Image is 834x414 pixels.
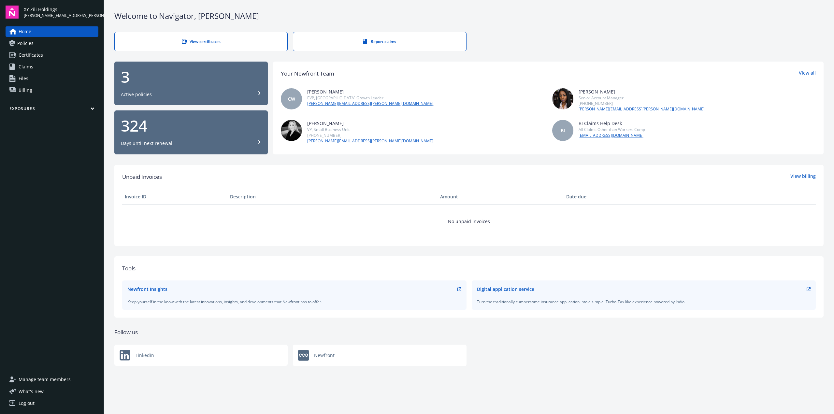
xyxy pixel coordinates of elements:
[579,101,705,106] div: [PHONE_NUMBER]
[122,189,227,205] th: Invoice ID
[579,133,645,138] a: [EMAIL_ADDRESS][DOMAIN_NAME]
[298,350,309,361] img: Newfront logo
[128,39,274,44] div: View certificates
[552,88,573,109] img: photo
[121,69,261,85] div: 3
[307,133,433,138] div: [PHONE_NUMBER]
[114,328,824,336] div: Follow us
[6,6,19,19] img: navigator-logo.svg
[281,69,334,78] div: Your Newfront Team
[293,32,466,51] a: Report claims
[564,189,669,205] th: Date due
[114,10,824,21] div: Welcome to Navigator , [PERSON_NAME]
[477,299,811,305] div: Turn the traditionally cumbersome insurance application into a simple, Turbo-Tax like experience ...
[579,127,645,132] div: All Claims Other than Workers Comp
[19,26,31,37] span: Home
[121,118,261,134] div: 324
[561,127,565,134] span: BI
[579,106,705,112] a: [PERSON_NAME][EMAIL_ADDRESS][PERSON_NAME][DOMAIN_NAME]
[19,85,32,95] span: Billing
[6,62,98,72] a: Claims
[24,6,98,19] button: XY Zili Holdings[PERSON_NAME][EMAIL_ADDRESS][PERSON_NAME][DOMAIN_NAME]
[293,345,466,366] a: Newfront logoNewfront
[122,264,816,273] div: Tools
[114,345,288,366] div: Linkedin
[579,120,645,127] div: BI Claims Help Desk
[477,286,534,293] div: Digital application service
[6,38,98,49] a: Policies
[307,101,433,107] a: [PERSON_NAME][EMAIL_ADDRESS][PERSON_NAME][DOMAIN_NAME]
[114,32,288,51] a: View certificates
[306,39,453,44] div: Report claims
[120,350,130,361] img: Newfront logo
[307,95,433,101] div: EVP, [GEOGRAPHIC_DATA] Growth Leader
[579,88,705,95] div: [PERSON_NAME]
[19,73,28,84] span: Files
[307,88,433,95] div: [PERSON_NAME]
[24,6,98,13] span: XY Zili Holdings
[19,374,71,385] span: Manage team members
[6,374,98,385] a: Manage team members
[307,138,433,144] a: [PERSON_NAME][EMAIL_ADDRESS][PERSON_NAME][DOMAIN_NAME]
[127,299,461,305] div: Keep yourself in the know with the latest innovations, insights, and developments that Newfront h...
[17,38,34,49] span: Policies
[6,85,98,95] a: Billing
[307,127,433,132] div: VP, Small Business Unit
[127,286,167,293] div: Newfront Insights
[6,50,98,60] a: Certificates
[24,13,98,19] span: [PERSON_NAME][EMAIL_ADDRESS][PERSON_NAME][DOMAIN_NAME]
[6,388,54,395] button: What's new
[114,62,268,106] button: 3Active policies
[790,173,816,181] a: View billing
[438,189,564,205] th: Amount
[19,50,43,60] span: Certificates
[122,205,816,238] td: No unpaid invoices
[6,106,98,114] button: Exposures
[114,110,268,154] button: 324Days until next renewal
[121,140,172,147] div: Days until next renewal
[19,62,33,72] span: Claims
[227,189,438,205] th: Description
[19,388,44,395] span: What ' s new
[293,345,466,366] div: Newfront
[121,91,152,98] div: Active policies
[799,69,816,78] a: View all
[19,398,35,408] div: Log out
[307,120,433,127] div: [PERSON_NAME]
[579,95,705,101] div: Senior Account Manager
[6,26,98,37] a: Home
[281,120,302,141] img: photo
[122,173,162,181] span: Unpaid Invoices
[6,73,98,84] a: Files
[288,95,295,102] span: CW
[114,345,288,366] a: Newfront logoLinkedin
